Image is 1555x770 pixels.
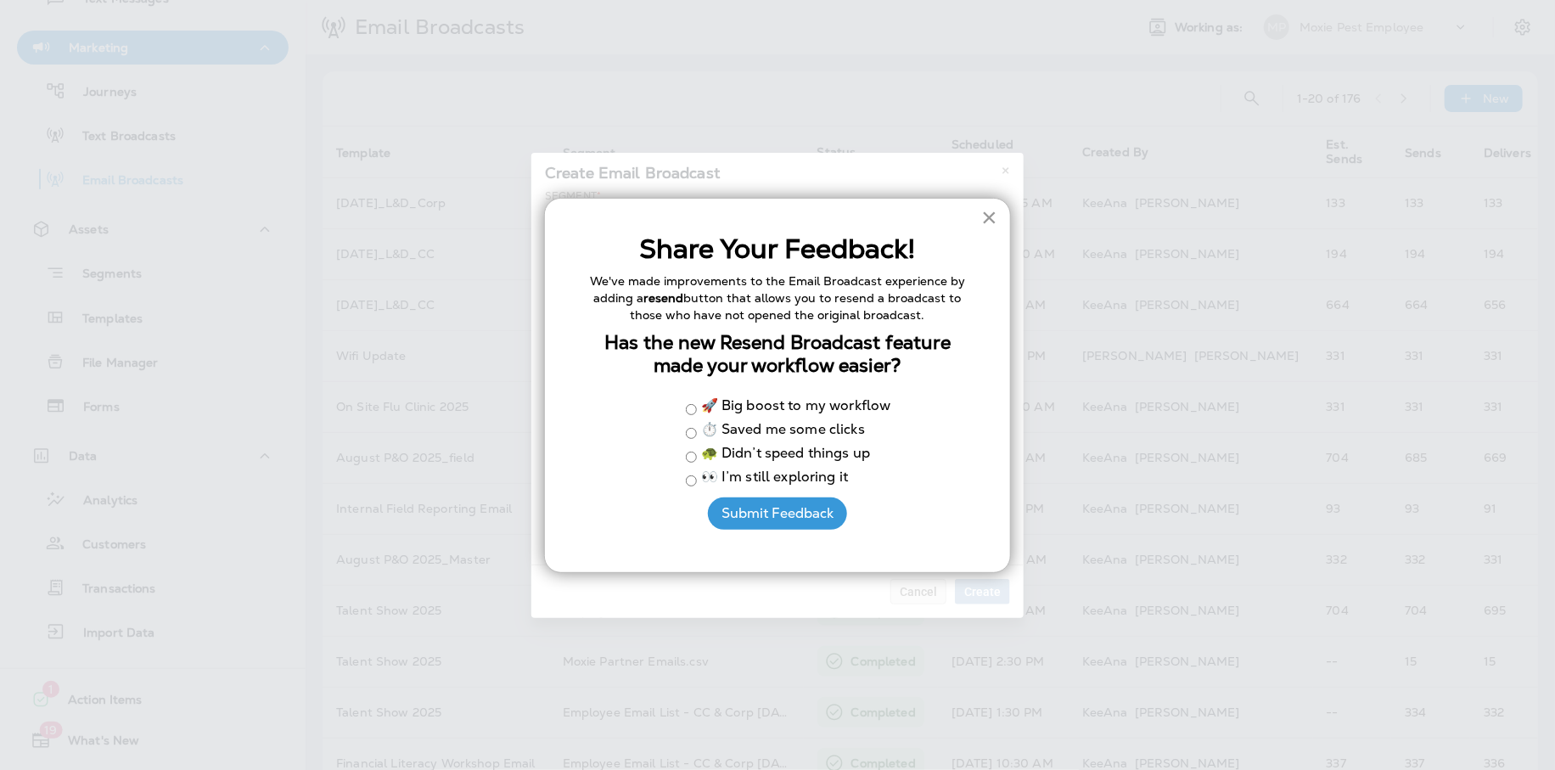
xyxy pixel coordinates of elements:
label: 🚀 Big boost to my workflow [701,399,891,415]
label: 🐢 Didn’t speed things up [701,447,870,463]
span: button that allows you to resend a broadcast to those who have not opened the original broadcast. [631,290,965,323]
button: Close [981,204,997,231]
button: Submit Feedback [708,497,847,530]
h3: Has the new Resend Broadcast feature made your workflow easier? [579,332,976,377]
strong: resend [644,290,684,306]
label: 👀 I’m still exploring it [701,470,848,486]
h2: Share Your Feedback! [579,233,976,265]
label: ⏱️ Saved me some clicks [701,423,865,439]
span: We've made improvements to the Email Broadcast experience by adding a [590,273,968,306]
